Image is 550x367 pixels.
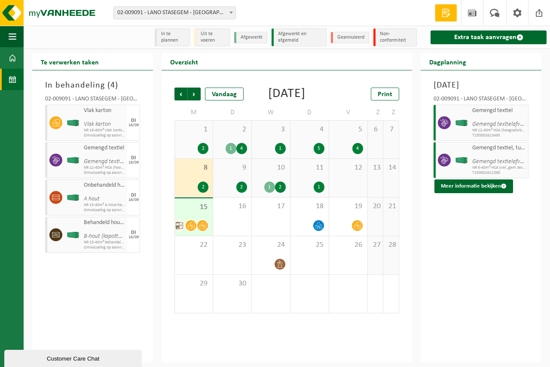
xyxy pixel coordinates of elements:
[155,28,190,46] li: In te plannen
[32,53,107,70] h2: Te verwerken taken
[114,7,235,19] span: 02-009091 - LANO STASEGEM - HARELBEKE
[67,157,79,164] img: HK-XC-40-GN-00
[113,6,236,19] span: 02-009091 - LANO STASEGEM - HARELBEKE
[110,81,115,90] span: 4
[217,125,247,134] span: 2
[333,202,363,211] span: 19
[128,198,139,202] div: 16/09
[388,202,394,211] span: 21
[84,182,125,189] span: Onbehandeld hout (A)
[368,105,384,120] td: Z
[217,163,247,173] span: 9
[4,348,144,367] iframe: chat widget
[256,202,286,211] span: 17
[179,125,208,134] span: 1
[352,143,363,154] div: 4
[371,88,399,100] a: Print
[295,163,324,173] span: 11
[84,196,100,202] i: A hout
[84,219,125,226] span: Behandeld hout (B)
[234,32,267,43] li: Afgewerkt
[128,161,139,165] div: 16/09
[131,118,136,123] div: DI
[333,163,363,173] span: 12
[372,125,379,134] span: 6
[331,32,369,43] li: Geannuleerd
[372,163,379,173] span: 13
[217,279,247,288] span: 30
[256,163,286,173] span: 10
[421,53,475,70] h2: Dagplanning
[84,145,125,152] span: Gemengd textiel
[84,165,125,170] span: NR 12-40m³ HCA (hoogcalorische restfractie)-binnen-poort 203
[213,105,252,120] td: D
[472,158,539,165] i: Gemengd textielafval (HCA)
[295,240,324,250] span: 25
[434,179,513,193] button: Meer informatie bekijken
[84,233,144,240] i: B-hout (kapotte paletten)
[217,202,247,211] span: 16
[431,30,547,44] a: Extra taak aanvragen
[472,128,526,133] span: NR 12-40m³ HCA (hoogcalorische restfractie)-binnen-poort 203
[217,240,247,250] span: 23
[179,203,208,212] span: 15
[472,165,526,170] span: NR 6-40m³ HCA (vel.,gem.textiel, tuft(rol))-binnen poort 101
[128,235,139,240] div: 16/09
[252,105,290,120] td: W
[290,105,329,120] td: D
[472,133,526,138] span: T250002613495
[388,240,394,250] span: 28
[174,105,213,120] td: M
[84,107,125,114] span: Vlak karton
[131,155,136,161] div: DI
[329,105,368,120] td: V
[275,182,286,193] div: 2
[333,240,363,250] span: 26
[84,245,125,250] span: Omwisseling op aanvraag
[472,107,526,114] span: Gemengd textiel
[131,193,136,198] div: DI
[388,125,394,134] span: 7
[45,96,140,105] div: 02-009091 - LANO STASEGEM - [GEOGRAPHIC_DATA]
[84,158,151,165] i: Gemengd textielafval (HCA)
[256,240,286,250] span: 24
[131,230,136,235] div: DI
[388,163,394,173] span: 14
[162,53,207,70] h2: Overzicht
[128,123,139,127] div: 16/09
[434,79,529,92] h3: [DATE]
[272,28,327,46] li: Afgewerkt en afgemeld
[472,145,526,152] span: Gemengd textiel, tuft (rol)
[84,208,125,213] span: Omwisseling op aanvraag
[67,194,79,201] img: HK-XC-40-GN-00
[205,88,244,100] div: Vandaag
[314,143,324,154] div: 5
[84,128,125,133] span: NR 19-40m³ vlak karton-poort 504
[179,163,208,173] span: 8
[256,125,286,134] span: 3
[295,125,324,134] span: 4
[45,79,140,92] h3: In behandeling ( )
[188,88,201,100] span: Volgende
[275,143,286,154] div: 1
[472,121,539,127] i: Gemengd textielafval (HCA)
[373,28,417,46] li: Non-conformiteit
[84,133,125,138] span: Omwisseling op aanvraag
[84,240,125,245] span: NR 23-40m³ behandeld hout (B)-poort 501
[67,232,79,238] img: HK-XC-40-GN-00
[198,182,208,193] div: 2
[179,240,208,250] span: 22
[67,120,79,126] img: HK-XC-40-GN-00
[472,170,526,176] span: T250002612390
[236,182,247,193] div: 2
[84,170,125,176] span: Omwisseling op aanvraag
[333,125,363,134] span: 5
[179,279,208,288] span: 29
[264,182,275,193] div: 1
[174,88,187,100] span: Vorige
[455,120,468,126] img: HK-XC-40-GN-00
[226,143,236,154] div: 1
[378,91,392,98] span: Print
[268,88,306,100] div: [DATE]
